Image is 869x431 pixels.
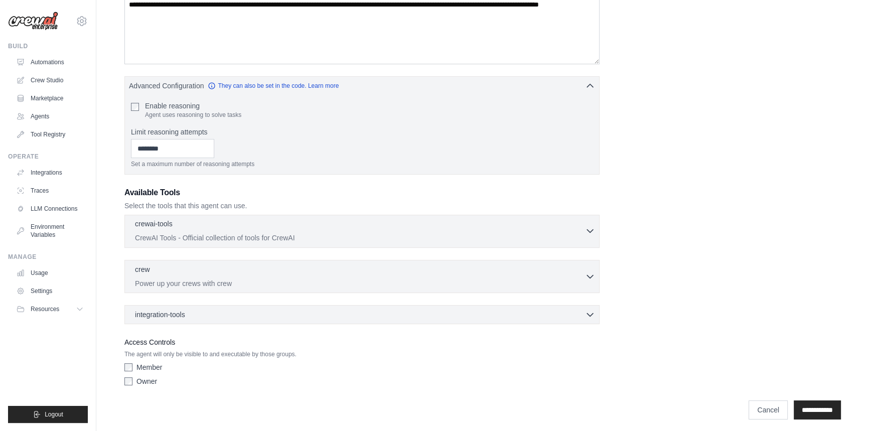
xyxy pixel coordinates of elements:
label: Limit reasoning attempts [131,127,593,137]
label: Access Controls [124,336,600,348]
a: Agents [12,108,88,124]
p: CrewAI Tools - Official collection of tools for CrewAI [135,233,585,243]
a: Tool Registry [12,126,88,142]
p: The agent will only be visible to and executable by those groups. [124,350,600,358]
label: Owner [136,376,157,386]
label: Member [136,362,162,372]
div: Build [8,42,88,50]
span: integration-tools [135,310,185,320]
p: crewai-tools [135,219,173,229]
a: Settings [12,283,88,299]
div: Manage [8,253,88,261]
a: Automations [12,54,88,70]
p: Power up your crews with crew [135,278,585,289]
h3: Available Tools [124,187,600,199]
a: Integrations [12,165,88,181]
a: Usage [12,265,88,281]
img: Logo [8,12,58,31]
button: crew Power up your crews with crew [129,264,595,289]
button: Logout [8,406,88,423]
button: Advanced Configuration They can also be set in the code. Learn more [125,77,599,95]
span: Advanced Configuration [129,81,204,91]
p: Select the tools that this agent can use. [124,201,600,211]
a: Cancel [749,400,788,419]
p: Set a maximum number of reasoning attempts [131,160,593,168]
p: crew [135,264,150,274]
button: crewai-tools CrewAI Tools - Official collection of tools for CrewAI [129,219,595,243]
a: Crew Studio [12,72,88,88]
label: Enable reasoning [145,101,241,111]
div: Operate [8,153,88,161]
a: LLM Connections [12,201,88,217]
a: Traces [12,183,88,199]
a: Environment Variables [12,219,88,243]
a: Marketplace [12,90,88,106]
span: Resources [31,305,59,313]
span: Logout [45,410,63,418]
button: Resources [12,301,88,317]
p: Agent uses reasoning to solve tasks [145,111,241,119]
button: integration-tools [129,310,595,320]
a: They can also be set in the code. Learn more [208,82,339,90]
